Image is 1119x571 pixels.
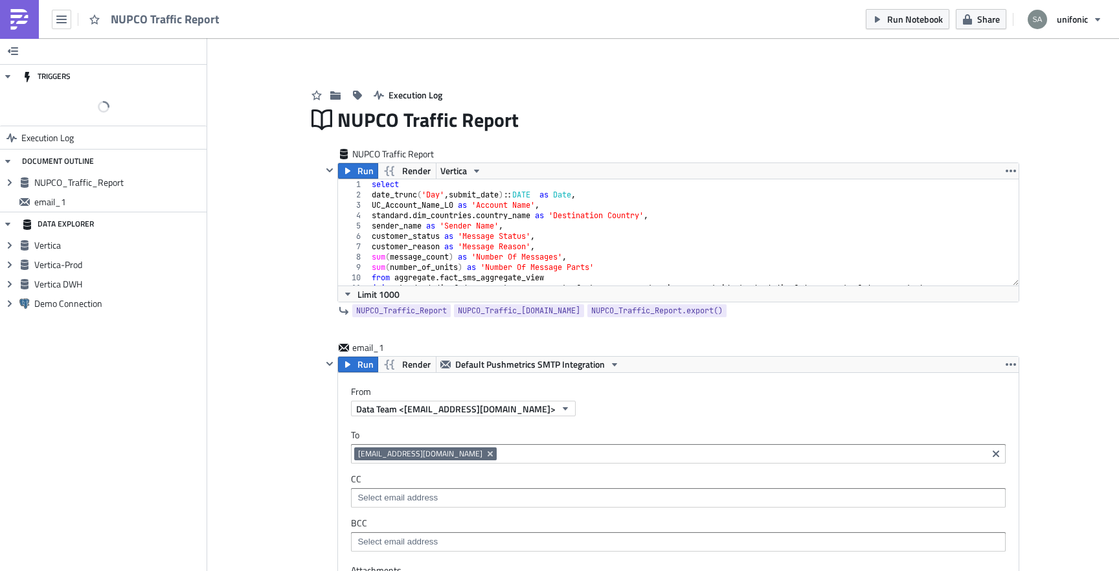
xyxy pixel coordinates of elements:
[977,12,1000,26] span: Share
[9,9,30,30] img: PushMetrics
[322,356,337,372] button: Hide content
[21,126,74,150] span: Execution Log
[338,231,369,241] div: 6
[587,304,727,317] a: NUPCO_Traffic_Report.export()
[338,210,369,221] div: 4
[338,262,369,273] div: 9
[455,357,605,372] span: Default Pushmetrics SMTP Integration
[485,447,497,460] button: Remove Tag
[338,357,378,372] button: Run
[22,65,71,88] div: TRIGGERS
[354,491,1001,504] input: Select em ail add ress
[34,278,203,290] span: Vertica DWH
[351,473,1006,485] label: CC
[351,386,1019,397] label: From
[358,449,482,459] span: [EMAIL_ADDRESS][DOMAIN_NAME]
[389,88,442,102] span: Execution Log
[378,163,436,179] button: Render
[367,85,449,105] button: Execution Log
[402,163,431,179] span: Render
[1026,8,1048,30] img: Avatar
[338,252,369,262] div: 8
[357,163,374,179] span: Run
[338,241,369,252] div: 7
[591,304,723,317] span: NUPCO_Traffic_Report.export()
[338,283,369,293] div: 11
[458,304,580,317] span: NUPCO_Traffic_[DOMAIN_NAME]
[351,517,1006,529] label: BCC
[356,304,447,317] span: NUPCO_Traffic_Report
[436,357,624,372] button: Default Pushmetrics SMTP Integration
[34,240,203,251] span: Vertica
[338,179,369,190] div: 1
[34,259,203,271] span: Vertica-Prod
[402,357,431,372] span: Render
[338,286,404,302] button: Limit 1000
[352,341,404,354] span: email_1
[988,446,1004,462] button: Clear selected items
[338,221,369,231] div: 5
[1020,5,1109,34] button: unifonic
[34,177,203,188] span: NUPCO_Traffic_Report
[22,150,94,173] div: DOCUMENT OUTLINE
[34,298,203,309] span: Demo Connection
[440,163,467,179] span: Vertica
[378,357,436,372] button: Render
[356,402,556,416] span: Data Team <[EMAIL_ADDRESS][DOMAIN_NAME]>
[956,9,1006,29] button: Share
[338,190,369,200] div: 2
[352,148,435,161] span: NUPCO Traffic Report
[111,12,221,27] span: NUPCO Traffic Report
[34,196,203,208] span: email_1
[337,107,520,132] span: NUPCO Traffic Report
[866,9,949,29] button: Run Notebook
[354,535,1001,548] input: Select em ail add ress
[22,212,94,236] div: DATA EXPLORER
[338,200,369,210] div: 3
[454,304,584,317] a: NUPCO_Traffic_[DOMAIN_NAME]
[357,287,400,301] span: Limit 1000
[338,273,369,283] div: 10
[322,162,337,178] button: Hide content
[357,357,374,372] span: Run
[351,429,1006,441] label: To
[351,401,576,416] button: Data Team <[EMAIL_ADDRESS][DOMAIN_NAME]>
[887,12,943,26] span: Run Notebook
[352,304,451,317] a: NUPCO_Traffic_Report
[436,163,486,179] button: Vertica
[338,163,378,179] button: Run
[1057,12,1088,26] span: unifonic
